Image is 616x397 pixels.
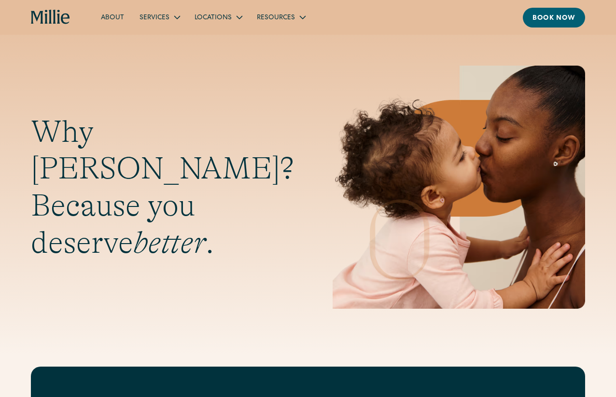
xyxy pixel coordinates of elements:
[31,10,70,25] a: home
[133,225,206,260] em: better
[140,13,169,23] div: Services
[93,9,132,25] a: About
[333,66,585,309] img: Mother and baby sharing a kiss, highlighting the emotional bond and nurturing care at the heart o...
[132,9,187,25] div: Services
[249,9,312,25] div: Resources
[187,9,249,25] div: Locations
[257,13,295,23] div: Resources
[31,113,294,261] h1: Why [PERSON_NAME]? Because you deserve .
[523,8,585,27] a: Book now
[195,13,232,23] div: Locations
[532,14,575,24] div: Book now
